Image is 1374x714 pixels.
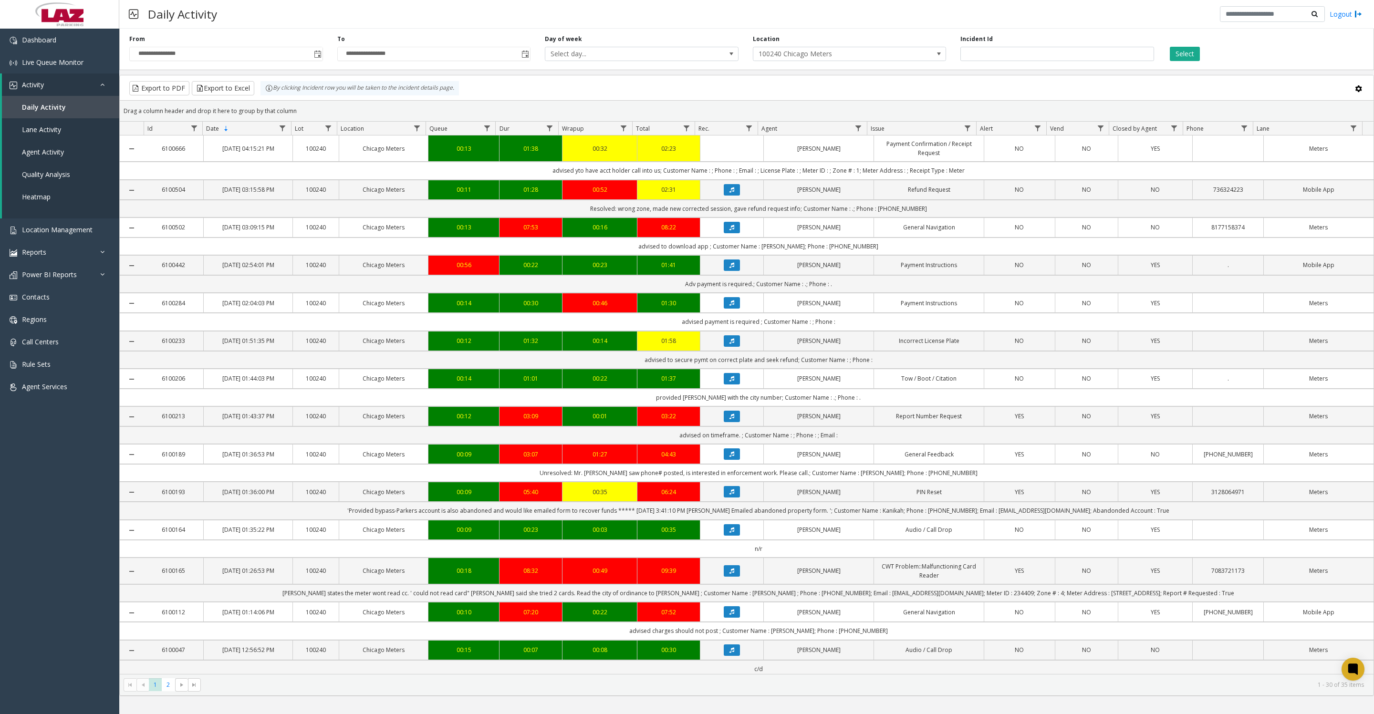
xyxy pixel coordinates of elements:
[22,315,47,324] span: Regions
[643,144,695,153] div: 02:23
[770,487,868,497] a: [PERSON_NAME]
[990,223,1049,232] a: NO
[2,118,119,141] a: Lane Activity
[120,451,144,458] a: Collapse Details
[22,225,93,234] span: Location Management
[880,299,978,308] a: Payment Instructions
[1270,374,1368,383] a: Meters
[276,122,289,135] a: Date Filter Menu
[22,270,77,279] span: Power BI Reports
[1270,144,1368,153] a: Meters
[345,412,422,421] a: Chicago Meters
[617,122,630,135] a: Wrapup Filter Menu
[1198,223,1257,232] a: 8177158374
[1061,260,1113,269] a: NO
[10,339,17,346] img: 'icon'
[22,292,50,301] span: Contacts
[209,185,287,194] a: [DATE] 03:15:58 PM
[568,487,631,497] div: 00:35
[568,144,631,153] a: 00:32
[1270,412,1368,421] a: Meters
[322,122,335,135] a: Lot Filter Menu
[22,337,59,346] span: Call Centers
[149,374,198,383] a: 6100206
[770,374,868,383] a: [PERSON_NAME]
[120,300,144,307] a: Collapse Details
[990,374,1049,383] a: NO
[1151,374,1160,383] span: YES
[1124,299,1187,308] a: YES
[568,412,631,421] a: 00:01
[990,336,1049,345] a: NO
[545,35,582,43] label: Day of week
[434,374,493,383] a: 00:14
[129,81,189,95] button: Export to PDF
[643,336,695,345] a: 01:58
[149,450,198,459] a: 6100189
[129,35,145,43] label: From
[22,35,56,44] span: Dashboard
[1124,336,1187,345] a: YES
[149,223,198,232] a: 6100502
[1124,144,1187,153] a: YES
[505,299,557,308] a: 00:30
[545,47,699,61] span: Select day...
[299,260,333,269] a: 100240
[1124,260,1187,269] a: YES
[434,412,493,421] a: 00:12
[345,374,422,383] a: Chicago Meters
[144,426,1374,444] td: advised on timeframe. ; Customer Name : ; Phone : ; Email :
[990,450,1049,459] a: YES
[770,450,868,459] a: [PERSON_NAME]
[299,374,333,383] a: 100240
[643,487,695,497] div: 06:24
[568,374,631,383] div: 00:22
[643,223,695,232] div: 08:22
[1061,223,1113,232] a: NO
[345,336,422,345] a: Chicago Meters
[505,374,557,383] a: 01:01
[505,144,557,153] a: 01:38
[434,223,493,232] div: 00:13
[1198,185,1257,194] a: 736324223
[1061,185,1113,194] a: NO
[434,487,493,497] div: 00:09
[299,525,333,534] a: 100240
[643,450,695,459] a: 04:43
[149,525,198,534] a: 6100164
[505,487,557,497] div: 05:40
[880,260,978,269] a: Payment Instructions
[568,336,631,345] a: 00:14
[1198,487,1257,497] a: 3128064971
[505,336,557,345] div: 01:32
[1082,223,1091,231] span: NO
[434,336,493,345] div: 00:12
[10,82,17,89] img: 'icon'
[770,412,868,421] a: [PERSON_NAME]
[209,144,287,153] a: [DATE] 04:15:21 PM
[505,223,557,232] a: 07:53
[434,144,493,153] a: 00:13
[434,299,493,308] a: 00:14
[643,412,695,421] div: 03:22
[1270,450,1368,459] a: Meters
[1124,487,1187,497] a: YES
[1151,223,1160,231] span: NO
[434,185,493,194] div: 00:11
[299,412,333,421] a: 100240
[770,223,868,232] a: [PERSON_NAME]
[209,299,287,308] a: [DATE] 02:04:03 PM
[299,299,333,308] a: 100240
[990,144,1049,153] a: NO
[1124,223,1187,232] a: NO
[753,35,780,43] label: Location
[1061,299,1113,308] a: NO
[1061,144,1113,153] a: NO
[10,383,17,391] img: 'icon'
[120,338,144,345] a: Collapse Details
[990,487,1049,497] a: YES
